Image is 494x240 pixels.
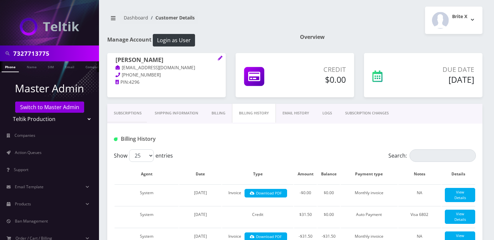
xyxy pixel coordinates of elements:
p: Due Date [410,65,474,75]
span: [DATE] [194,233,207,239]
label: Show entries [114,149,173,162]
span: [DATE] [194,190,207,195]
td: $0.00 [317,184,340,205]
a: Billing History [232,104,276,123]
input: Search: [410,149,476,162]
span: [PHONE_NUMBER] [122,72,161,78]
span: Support [14,167,28,172]
p: Credit [290,65,346,75]
td: System [115,184,179,205]
td: System [115,206,179,227]
td: $31.50 [294,206,317,227]
td: $0.00 [317,206,340,227]
td: Auto Payment [341,206,398,227]
th: Type [222,165,293,184]
span: Companies [15,133,35,138]
a: Shipping Information [148,104,205,123]
th: Date [179,165,221,184]
a: View Details [445,188,475,202]
th: Balance [317,165,340,184]
span: Products [15,201,31,207]
li: Customer Details [148,14,195,21]
td: Monthly invoice [341,184,398,205]
input: Search in Company [13,47,97,60]
td: -$0.00 [294,184,317,205]
th: Payment type [341,165,398,184]
a: SIM [45,61,57,72]
h5: [DATE] [410,75,474,84]
img: Teltik Production [20,18,79,36]
h5: $0.00 [290,75,346,84]
h1: Manage Account [107,34,290,46]
span: Email Template [15,184,44,190]
label: Search: [388,149,476,162]
td: NA [398,184,441,205]
h1: Billing History [114,136,228,142]
span: Action Queues [15,150,42,155]
a: Subscriptions [107,104,148,123]
h2: Brite X [452,14,467,19]
select: Showentries [129,149,154,162]
a: SUBSCRIPTION CHANGES [339,104,395,123]
th: Amount [294,165,317,184]
a: Phone [2,61,19,72]
a: Email [62,61,78,72]
a: EMAIL HISTORY [276,104,316,123]
th: Agent [115,165,179,184]
a: LOGS [316,104,339,123]
th: Details [442,165,475,184]
nav: breadcrumb [107,11,290,30]
h1: [PERSON_NAME] [115,56,217,64]
button: Login as User [153,34,195,46]
a: [EMAIL_ADDRESS][DOMAIN_NAME] [115,65,195,71]
a: Name [23,61,40,72]
a: Dashboard [124,15,148,21]
span: 4296 [129,79,140,85]
td: Visa 6802 [398,206,441,227]
a: Login as User [151,36,195,43]
td: Credit [222,206,293,227]
th: Notes [398,165,441,184]
span: Ban Management [15,218,48,224]
h1: Overview [300,34,483,40]
a: Download PDF [245,189,287,198]
a: Billing [205,104,232,123]
a: Company [82,61,104,72]
a: Switch to Master Admin [15,102,84,113]
span: [DATE] [194,212,207,217]
a: PIN: [115,79,129,86]
td: Invoice [222,184,293,205]
a: View Details [445,210,475,224]
button: Brite X [425,7,482,34]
